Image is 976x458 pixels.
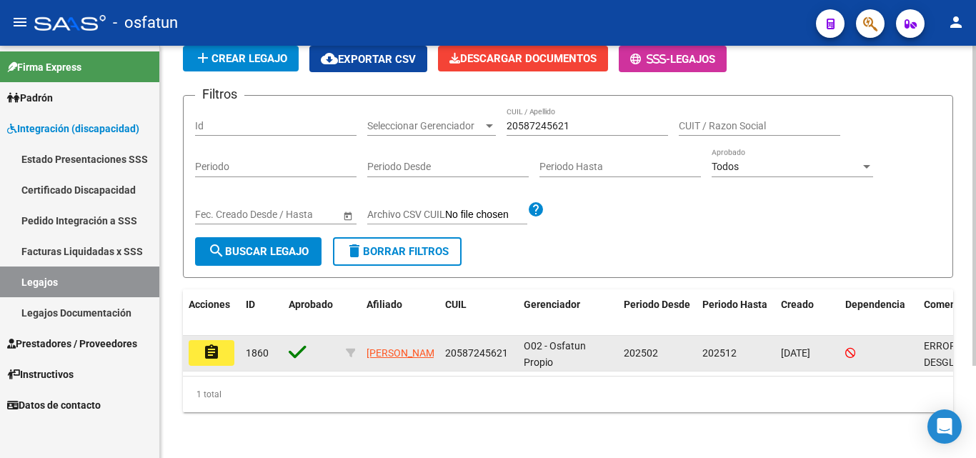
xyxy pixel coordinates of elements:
[7,367,74,382] span: Instructivos
[670,53,715,66] span: Legajos
[775,289,840,337] datatable-header-cell: Creado
[927,409,962,444] div: Open Intercom Messenger
[445,299,467,310] span: CUIL
[361,289,439,337] datatable-header-cell: Afiliado
[7,336,137,352] span: Prestadores / Proveedores
[194,52,287,65] span: Crear Legajo
[449,52,597,65] span: Descargar Documentos
[7,90,53,106] span: Padrón
[246,347,269,359] span: 1860
[712,161,739,172] span: Todos
[697,289,775,337] datatable-header-cell: Periodo Hasta
[189,299,230,310] span: Acciones
[624,347,658,359] span: 202502
[289,299,333,310] span: Aprobado
[346,245,449,258] span: Borrar Filtros
[702,299,767,310] span: Periodo Hasta
[367,347,443,359] span: [PERSON_NAME]
[7,59,81,75] span: Firma Express
[527,201,544,218] mat-icon: help
[7,397,101,413] span: Datos de contacto
[624,299,690,310] span: Periodo Desde
[194,49,211,66] mat-icon: add
[208,242,225,259] mat-icon: search
[781,299,814,310] span: Creado
[333,237,462,266] button: Borrar Filtros
[618,289,697,337] datatable-header-cell: Periodo Desde
[367,299,402,310] span: Afiliado
[208,245,309,258] span: Buscar Legajo
[845,299,905,310] span: Dependencia
[702,347,737,359] span: 202512
[840,289,918,337] datatable-header-cell: Dependencia
[524,299,580,310] span: Gerenciador
[252,209,322,221] input: End date
[240,289,283,337] datatable-header-cell: ID
[7,121,139,136] span: Integración (discapacidad)
[367,120,483,132] span: Seleccionar Gerenciador
[203,344,220,361] mat-icon: assignment
[283,289,340,337] datatable-header-cell: Aprobado
[195,209,239,221] input: Start date
[11,14,29,31] mat-icon: menu
[346,242,363,259] mat-icon: delete
[321,53,416,66] span: Exportar CSV
[113,7,178,39] span: - osfatun
[781,347,810,359] span: [DATE]
[183,289,240,337] datatable-header-cell: Acciones
[309,46,427,72] button: Exportar CSV
[518,289,618,337] datatable-header-cell: Gerenciador
[524,340,586,368] span: O02 - Osfatun Propio
[445,347,508,359] span: 20587245621
[445,209,527,221] input: Archivo CSV CUIL
[183,377,953,412] div: 1 total
[947,14,965,31] mat-icon: person
[321,50,338,67] mat-icon: cloud_download
[619,46,727,72] button: -Legajos
[246,299,255,310] span: ID
[438,46,608,71] button: Descargar Documentos
[630,53,670,66] span: -
[367,209,445,220] span: Archivo CSV CUIL
[195,237,322,266] button: Buscar Legajo
[340,208,355,223] button: Open calendar
[183,46,299,71] button: Crear Legajo
[439,289,518,337] datatable-header-cell: CUIL
[195,84,244,104] h3: Filtros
